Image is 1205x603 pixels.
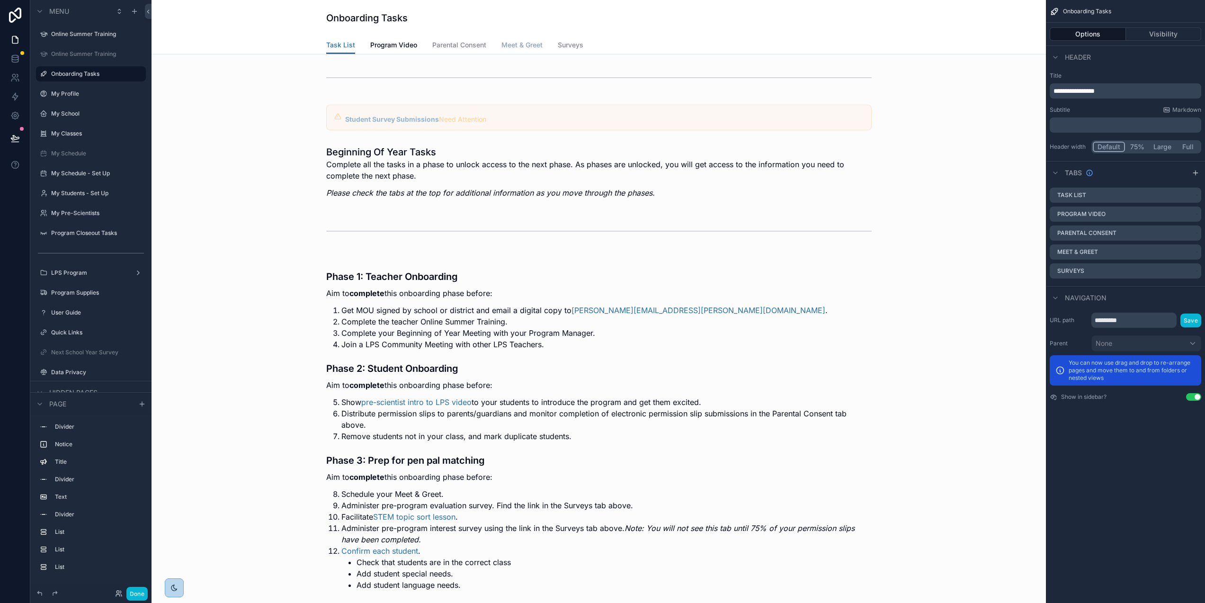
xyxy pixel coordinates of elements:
[558,36,583,55] a: Surveys
[51,309,144,316] label: User Guide
[55,511,142,518] label: Divider
[1163,106,1201,114] a: Markdown
[49,7,69,16] span: Menu
[1050,72,1201,80] label: Title
[1050,27,1126,41] button: Options
[432,40,486,50] span: Parental Consent
[51,369,144,376] label: Data Privacy
[1093,142,1125,152] button: Default
[1057,191,1086,199] label: Task List
[51,30,144,38] label: Online Summer Training
[1057,248,1098,256] label: Meet & Greet
[51,209,144,217] label: My Pre-Scientists
[1149,142,1176,152] button: Large
[51,170,144,177] label: My Schedule - Set Up
[370,40,417,50] span: Program Video
[55,528,142,536] label: List
[55,441,142,448] label: Notice
[1057,267,1084,275] label: Surveys
[51,269,131,277] label: LPS Program
[1063,8,1111,15] span: Onboarding Tasks
[55,458,142,466] label: Title
[55,423,142,431] label: Divider
[1050,106,1070,114] label: Subtitle
[1096,339,1112,348] span: None
[51,289,144,297] label: Program Supplies
[501,40,543,50] span: Meet & Greet
[558,40,583,50] span: Surveys
[51,329,144,336] label: Quick Links
[326,40,355,50] span: Task List
[1057,210,1106,218] label: Program Video
[51,50,144,58] label: Online Summer Training
[55,546,142,553] label: List
[51,90,144,98] label: My Profile
[30,415,152,584] div: scrollable content
[1050,340,1088,347] label: Parent
[51,349,144,356] label: Next School Year Survey
[1125,142,1149,152] button: 75%
[326,36,355,54] a: Task List
[51,130,144,137] label: My Classes
[1065,293,1107,303] span: Navigation
[55,476,142,483] label: Divider
[1126,27,1202,41] button: Visibility
[1050,117,1201,133] div: scrollable content
[1050,316,1088,324] label: URL path
[1172,106,1201,114] span: Markdown
[1050,83,1201,99] div: scrollable content
[51,150,144,157] label: My Schedule
[126,587,148,601] button: Done
[51,110,144,117] label: My School
[326,11,408,25] h1: Onboarding Tasks
[1065,53,1091,62] span: Header
[1091,335,1201,351] button: None
[55,493,142,501] label: Text
[1057,229,1116,237] label: Parental Consent
[1050,143,1088,151] label: Header width
[370,36,417,55] a: Program Video
[51,189,144,197] label: My Students - Set Up
[1061,393,1107,401] label: Show in sidebar?
[51,70,140,78] label: Onboarding Tasks
[1069,359,1196,382] p: You can now use drag and drop to re-arrange pages and move them to and from folders or nested views
[55,563,142,571] label: List
[1180,314,1201,327] button: Save
[432,36,486,55] a: Parental Consent
[501,36,543,55] a: Meet & Greet
[49,388,98,397] span: Hidden pages
[49,399,66,409] span: Page
[1176,142,1200,152] button: Full
[51,229,144,237] label: Program Closeout Tasks
[1065,168,1082,178] span: Tabs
